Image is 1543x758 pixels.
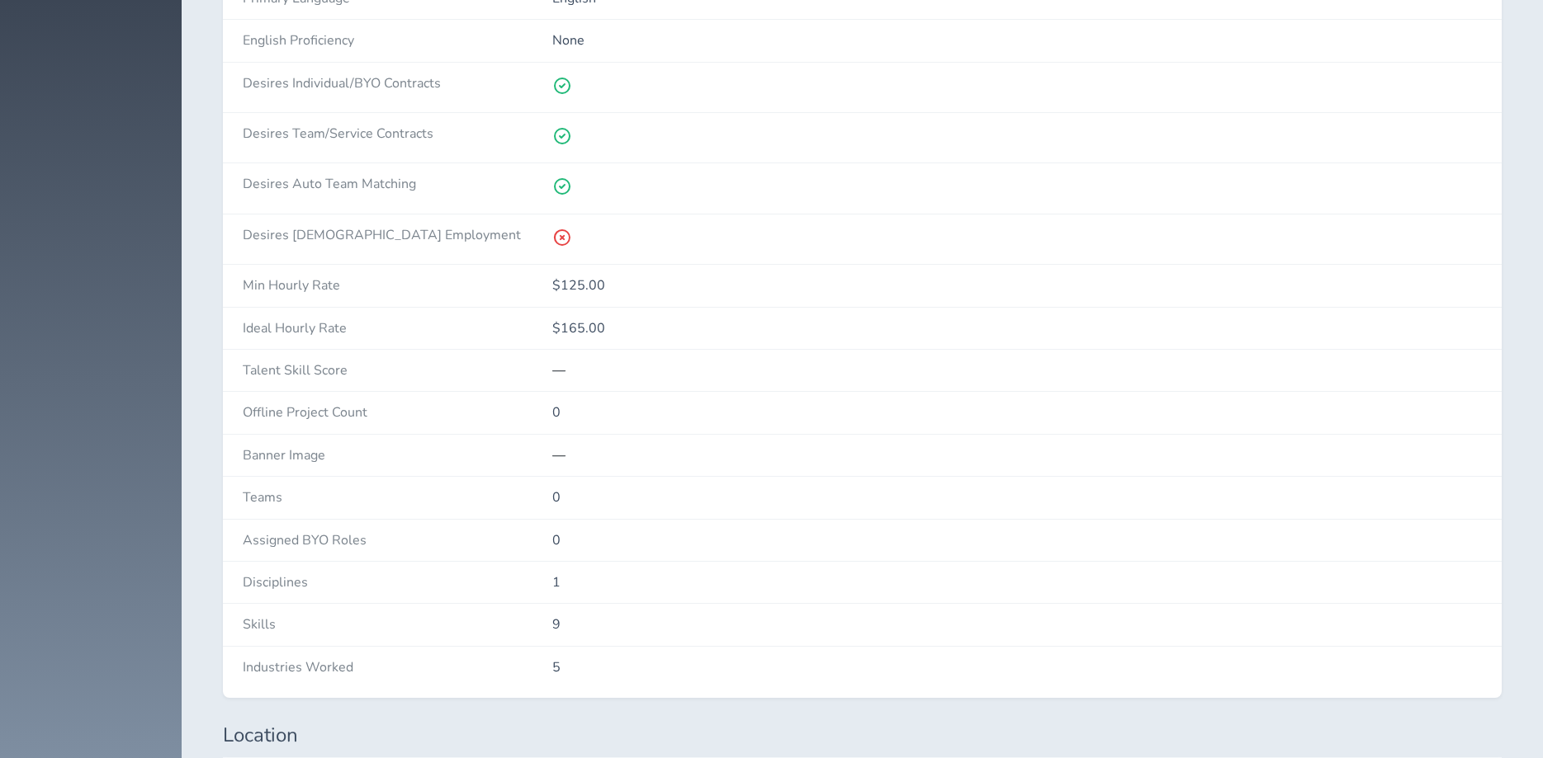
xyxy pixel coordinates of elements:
[243,533,552,548] h4: Assigned BYO Roles
[243,126,552,141] h4: Desires Team/Service Contracts
[552,321,1482,336] p: $165.00
[243,575,552,590] h4: Disciplines
[552,575,1482,590] p: 1
[552,660,1482,675] p: 5
[552,363,1482,378] p: —
[243,363,552,378] h4: Talent Skill Score
[243,33,552,48] h4: English Proficiency
[552,617,1482,632] p: 9
[552,405,1482,420] p: 0
[552,533,1482,548] p: 0
[552,278,1482,293] p: $125.00
[243,321,552,336] h4: Ideal Hourly Rate
[552,33,1482,48] p: None
[552,446,566,464] span: —
[243,617,552,632] h4: Skills
[243,177,552,191] h4: Desires Auto Team Matching
[243,490,552,505] h4: Teams
[243,405,552,420] h4: Offline Project Count
[223,724,1502,747] h1: Location
[243,448,552,463] h4: Banner Image
[243,278,552,293] h4: Min Hourly Rate
[243,228,552,242] h4: Desires [DEMOGRAPHIC_DATA] Employment
[243,660,552,675] h4: Industries Worked
[243,76,552,91] h4: Desires Individual/BYO Contracts
[552,490,1482,505] p: 0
